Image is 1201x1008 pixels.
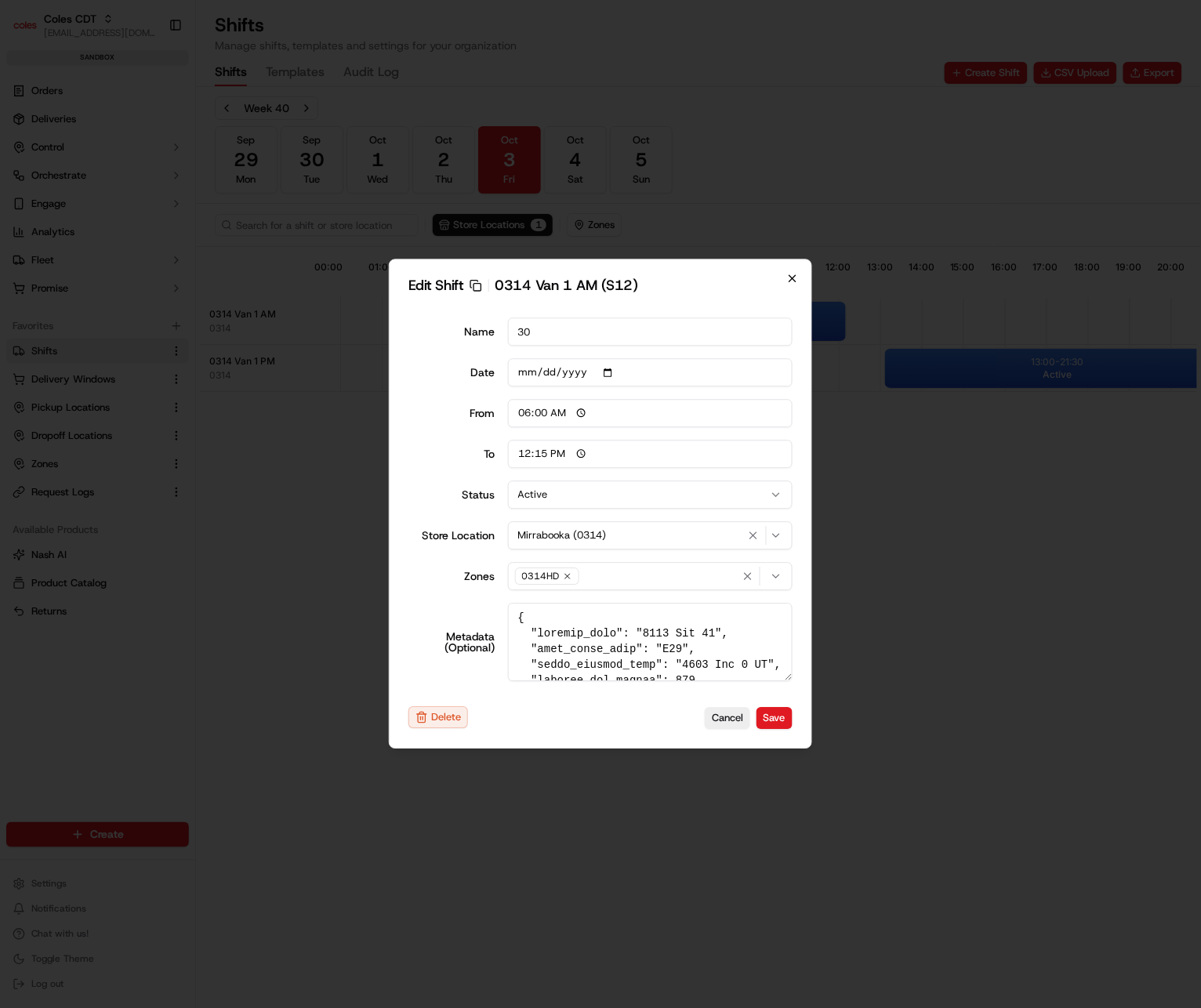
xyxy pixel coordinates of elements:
a: 📗Knowledge Base [9,222,126,250]
div: 💻 [132,230,145,242]
button: 0314HD [508,563,793,591]
span: API Documentation [148,228,252,244]
textarea: { "loremip_dolo": "8113 Sit 41", "amet_conse_adip": "E29", "seddo_eiusmod_temp": "4603 Inc 0 UT",... [508,604,793,682]
button: Start new chat [267,155,285,174]
span: Pylon [156,267,190,278]
label: Status [408,490,495,501]
button: Delete [408,707,468,729]
div: 📗 [16,230,28,242]
label: Metadata (Optional) [408,632,495,654]
img: 1736555255976-a54dd68f-1ca7-489b-9aae-adbdc363a1c4 [16,150,44,179]
img: Nash [16,16,47,48]
button: Mirrabooka (0314) [508,522,793,550]
label: Store Location [408,531,495,542]
span: Mirrabooka (0314) [518,529,607,543]
button: Cancel [705,707,750,729]
input: Shift name [508,318,793,346]
label: Name [408,327,495,338]
span: 0314HD [522,571,560,583]
div: To [408,449,495,460]
input: Got a question? Start typing here... [41,102,282,118]
div: Start new chat [53,150,257,166]
span: 0314 Van 1 AM (S12) [495,279,638,293]
h2: Edit Shift [408,279,793,293]
p: Welcome 👋 [16,63,285,89]
label: Zones [408,571,495,582]
span: Knowledge Base [31,228,120,244]
label: Date [408,368,495,379]
a: 💻API Documentation [126,222,258,250]
div: From [408,408,495,419]
div: We're available if you need us! [53,166,198,179]
a: Powered byPylon [111,266,190,278]
button: Save [757,707,793,729]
